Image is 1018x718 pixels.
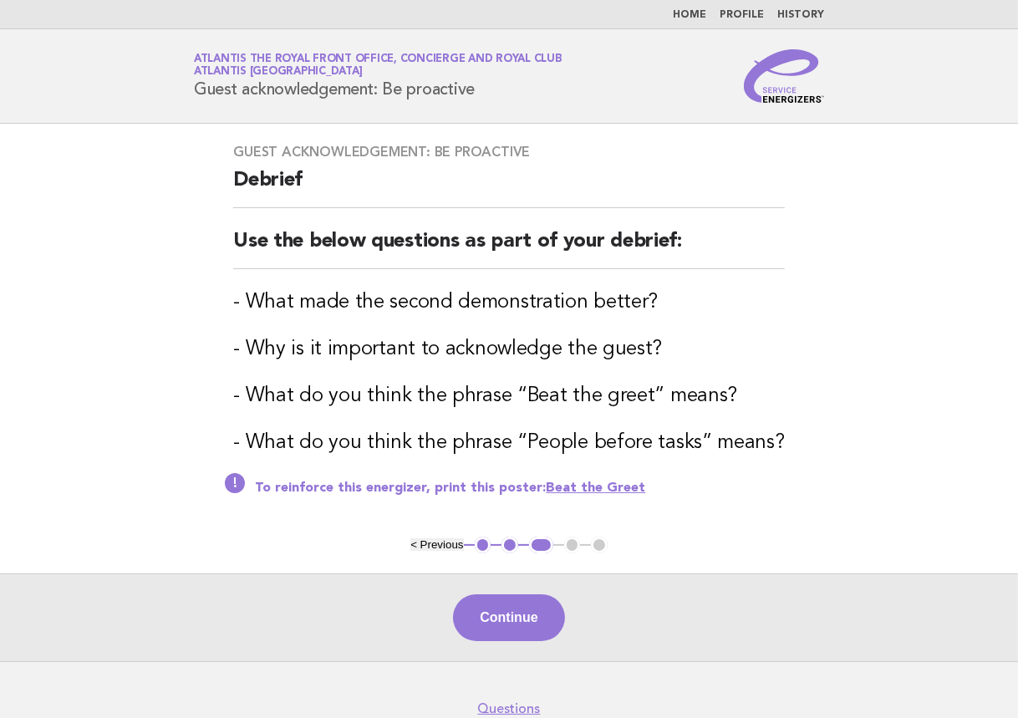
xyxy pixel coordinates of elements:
button: 3 [529,537,553,553]
p: To reinforce this energizer, print this poster: [255,480,784,496]
button: Continue [453,594,564,641]
h1: Guest acknowledgement: Be proactive [194,54,562,98]
h3: - What do you think the phrase “People before tasks” means? [233,430,784,456]
a: Home [673,10,706,20]
a: History [777,10,824,20]
a: Beat the Greet [546,481,645,495]
button: < Previous [410,538,463,551]
button: 1 [475,537,491,553]
h3: - What made the second demonstration better? [233,289,784,316]
h3: - What do you think the phrase “Beat the greet” means? [233,383,784,410]
span: Atlantis [GEOGRAPHIC_DATA] [194,67,363,78]
a: Questions [478,700,541,717]
h2: Debrief [233,167,784,208]
a: Atlantis The Royal Front Office, Concierge and Royal ClubAtlantis [GEOGRAPHIC_DATA] [194,53,562,77]
h3: - Why is it important to acknowledge the guest? [233,336,784,363]
img: Service Energizers [744,49,824,103]
h2: Use the below questions as part of your debrief: [233,228,784,269]
button: 2 [501,537,518,553]
h3: Guest acknowledgement: Be proactive [233,144,784,160]
a: Profile [720,10,764,20]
